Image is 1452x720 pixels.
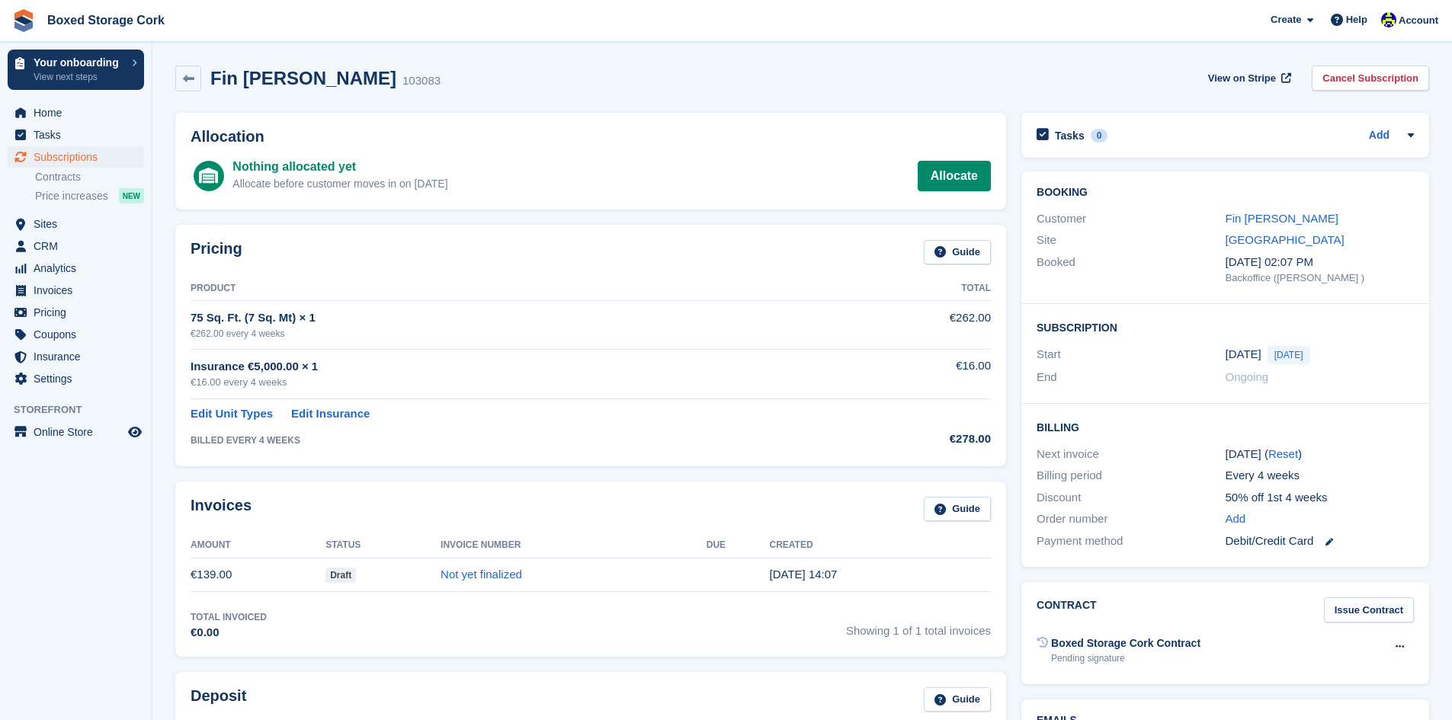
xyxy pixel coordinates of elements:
[8,213,144,235] a: menu
[8,368,144,389] a: menu
[8,324,144,345] a: menu
[191,687,246,712] h2: Deposit
[1037,489,1225,507] div: Discount
[1055,129,1085,142] h2: Tasks
[1226,270,1414,286] div: Backoffice ([PERSON_NAME] )
[34,302,125,323] span: Pricing
[1226,446,1414,463] div: [DATE] ( )
[34,235,125,257] span: CRM
[34,213,125,235] span: Sites
[34,421,125,443] span: Online Store
[191,558,325,592] td: €139.00
[1226,233,1345,246] a: [GEOGRAPHIC_DATA]
[34,258,125,279] span: Analytics
[210,68,396,88] h2: Fin [PERSON_NAME]
[1202,66,1294,91] a: View on Stripe
[1226,510,1246,528] a: Add
[1226,370,1269,383] span: Ongoing
[191,533,325,558] th: Amount
[846,610,991,642] span: Showing 1 of 1 total invoices
[1208,71,1276,86] span: View on Stripe
[14,402,152,418] span: Storefront
[707,533,770,558] th: Due
[1037,319,1414,334] h2: Subscription
[1312,66,1429,91] a: Cancel Subscription
[1037,467,1225,485] div: Billing period
[8,346,144,367] a: menu
[191,434,841,447] div: BILLED EVERY 4 WEEKS
[1037,346,1225,364] div: Start
[1399,13,1438,28] span: Account
[41,8,171,33] a: Boxed Storage Cork
[232,158,447,176] div: Nothing allocated yet
[8,102,144,123] a: menu
[191,309,841,327] div: 75 Sq. Ft. (7 Sq. Mt) × 1
[1037,369,1225,386] div: End
[191,240,242,265] h2: Pricing
[35,170,144,184] a: Contracts
[191,624,267,642] div: €0.00
[841,301,991,349] td: €262.00
[8,258,144,279] a: menu
[1226,533,1414,550] div: Debit/Credit Card
[325,568,356,583] span: Draft
[191,358,841,376] div: Insurance €5,000.00 × 1
[35,189,108,203] span: Price increases
[34,57,124,68] p: Your onboarding
[1346,12,1367,27] span: Help
[232,176,447,192] div: Allocate before customer moves in on [DATE]
[8,124,144,146] a: menu
[34,124,125,146] span: Tasks
[1051,651,1200,665] div: Pending signature
[1037,510,1225,528] div: Order number
[191,375,841,390] div: €16.00 every 4 weeks
[402,72,441,90] div: 103083
[924,497,991,522] a: Guide
[1037,419,1414,434] h2: Billing
[34,280,125,301] span: Invoices
[8,50,144,90] a: Your onboarding View next steps
[1037,254,1225,286] div: Booked
[1037,533,1225,550] div: Payment method
[1091,129,1108,142] div: 0
[12,9,35,32] img: stora-icon-8386f47178a22dfd0bd8f6a31ec36ba5ce8667c1dd55bd0f319d3a0aa187defe.svg
[8,302,144,323] a: menu
[924,687,991,712] a: Guide
[291,405,370,423] a: Edit Insurance
[1268,447,1298,460] a: Reset
[1268,346,1310,364] span: [DATE]
[1037,597,1097,622] h2: Contract
[119,188,144,203] div: NEW
[1369,127,1389,145] a: Add
[8,146,144,168] a: menu
[918,161,991,191] a: Allocate
[34,346,125,367] span: Insurance
[1226,254,1414,271] div: [DATE] 02:07 PM
[126,423,144,441] a: Preview store
[1381,12,1396,27] img: Vincent
[1037,210,1225,228] div: Customer
[8,280,144,301] a: menu
[191,497,252,522] h2: Invoices
[769,533,990,558] th: Created
[191,405,273,423] a: Edit Unit Types
[441,568,522,581] a: Not yet finalized
[1226,489,1414,507] div: 50% off 1st 4 weeks
[1051,635,1200,651] div: Boxed Storage Cork Contract
[34,324,125,345] span: Coupons
[1226,346,1261,363] time: 2025-08-22 00:00:00 UTC
[325,533,441,558] th: Status
[191,327,841,341] div: €262.00 every 4 weeks
[441,533,707,558] th: Invoice Number
[34,70,124,84] p: View next steps
[841,277,991,301] th: Total
[191,128,991,146] h2: Allocation
[1037,187,1414,199] h2: Booking
[1226,467,1414,485] div: Every 4 weeks
[35,187,144,204] a: Price increases NEW
[841,430,991,448] div: €278.00
[8,421,144,443] a: menu
[8,235,144,257] a: menu
[34,146,125,168] span: Subscriptions
[841,349,991,398] td: €16.00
